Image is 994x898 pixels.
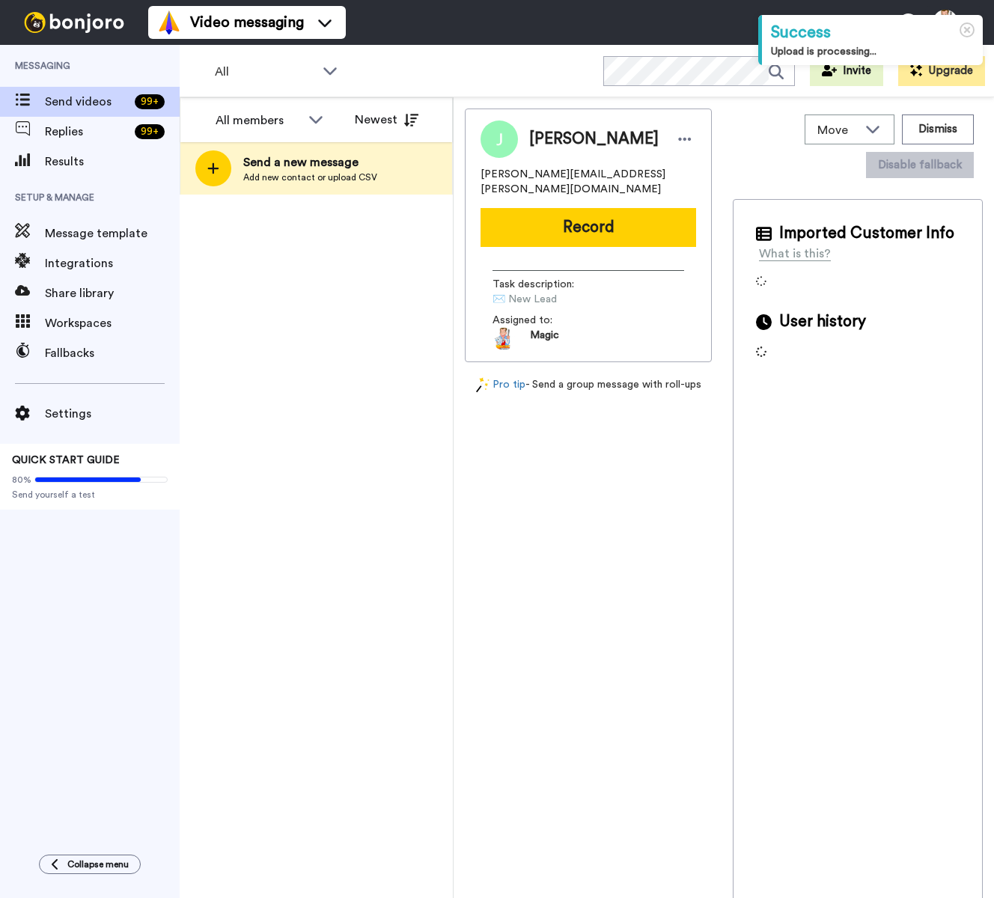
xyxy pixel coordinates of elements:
[481,208,696,247] button: Record
[216,112,301,129] div: All members
[135,94,165,109] div: 99 +
[529,128,659,150] span: [PERSON_NAME]
[493,328,515,350] img: 15d1c799-1a2a-44da-886b-0dc1005ab79c-1524146106.jpg
[476,377,525,393] a: Pro tip
[12,474,31,486] span: 80%
[344,105,430,135] button: Newest
[810,56,883,86] button: Invite
[18,12,130,33] img: bj-logo-header-white.svg
[465,377,712,393] div: - Send a group message with roll-ups
[476,377,490,393] img: magic-wand.svg
[493,292,635,307] span: ✉️ New Lead
[898,56,985,86] button: Upgrade
[493,313,597,328] span: Assigned to:
[45,93,129,111] span: Send videos
[12,455,120,465] span: QUICK START GUIDE
[67,858,129,870] span: Collapse menu
[45,284,180,302] span: Share library
[12,489,168,501] span: Send yourself a test
[190,12,304,33] span: Video messaging
[45,344,180,362] span: Fallbacks
[45,254,180,272] span: Integrations
[45,153,180,171] span: Results
[45,224,180,242] span: Message template
[530,328,559,350] span: Magic
[771,21,974,44] div: Success
[243,153,377,171] span: Send a new message
[45,314,180,332] span: Workspaces
[157,10,181,34] img: vm-color.svg
[493,277,597,292] span: Task description :
[817,121,858,139] span: Move
[779,311,866,333] span: User history
[779,222,954,245] span: Imported Customer Info
[771,44,974,59] div: Upload is processing...
[902,114,974,144] button: Dismiss
[481,120,518,158] img: Image of Julie
[45,405,180,423] span: Settings
[759,245,831,263] div: What is this?
[215,63,315,81] span: All
[243,171,377,183] span: Add new contact or upload CSV
[45,123,129,141] span: Replies
[866,152,974,178] button: Disable fallback
[481,167,696,197] span: [PERSON_NAME][EMAIL_ADDRESS][PERSON_NAME][DOMAIN_NAME]
[135,124,165,139] div: 99 +
[39,855,141,874] button: Collapse menu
